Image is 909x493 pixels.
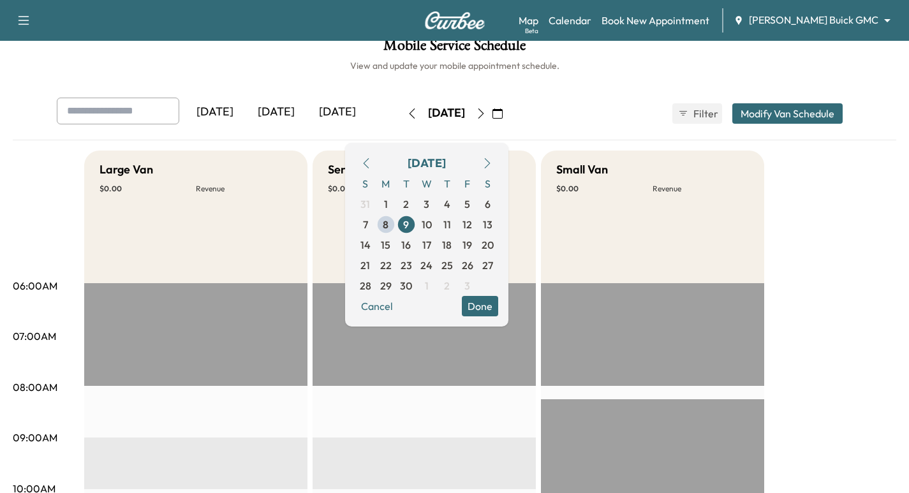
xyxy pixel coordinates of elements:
[360,258,370,273] span: 21
[462,258,473,273] span: 26
[360,278,371,293] span: 28
[556,161,608,179] h5: Small Van
[525,26,538,36] div: Beta
[462,296,498,316] button: Done
[417,173,437,194] span: W
[246,98,307,127] div: [DATE]
[424,11,485,29] img: Curbee Logo
[424,196,429,212] span: 3
[602,13,709,28] a: Book New Appointment
[396,173,417,194] span: T
[428,105,465,121] div: [DATE]
[13,328,56,344] p: 07:00AM
[422,237,431,253] span: 17
[363,217,368,232] span: 7
[556,184,653,194] p: $ 0.00
[653,184,749,194] p: Revenue
[485,196,491,212] span: 6
[462,217,472,232] span: 12
[403,196,409,212] span: 2
[443,217,451,232] span: 11
[307,98,368,127] div: [DATE]
[13,38,896,59] h1: Mobile Service Schedule
[360,196,370,212] span: 31
[457,173,478,194] span: F
[732,103,843,124] button: Modify Van Schedule
[403,217,409,232] span: 9
[380,278,392,293] span: 29
[422,217,432,232] span: 10
[437,173,457,194] span: T
[381,237,390,253] span: 15
[184,98,246,127] div: [DATE]
[442,237,452,253] span: 18
[444,196,450,212] span: 4
[519,13,538,28] a: MapBeta
[380,258,392,273] span: 22
[13,59,896,72] h6: View and update your mobile appointment schedule.
[328,184,424,194] p: $ 0.00
[401,237,411,253] span: 16
[420,258,432,273] span: 24
[100,184,196,194] p: $ 0.00
[400,278,412,293] span: 30
[376,173,396,194] span: M
[749,13,878,27] span: [PERSON_NAME] Buick GMC
[196,184,292,194] p: Revenue
[383,217,388,232] span: 8
[408,154,446,172] div: [DATE]
[100,161,153,179] h5: Large Van
[482,258,493,273] span: 27
[672,103,722,124] button: Filter
[549,13,591,28] a: Calendar
[355,173,376,194] span: S
[13,430,57,445] p: 09:00AM
[444,278,450,293] span: 2
[384,196,388,212] span: 1
[441,258,453,273] span: 25
[478,173,498,194] span: S
[462,237,472,253] span: 19
[401,258,412,273] span: 23
[13,278,57,293] p: 06:00AM
[425,278,429,293] span: 1
[355,296,399,316] button: Cancel
[464,278,470,293] span: 3
[482,237,494,253] span: 20
[328,161,398,179] h5: Service Van 3
[483,217,492,232] span: 13
[693,106,716,121] span: Filter
[464,196,470,212] span: 5
[360,237,371,253] span: 14
[13,379,57,395] p: 08:00AM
